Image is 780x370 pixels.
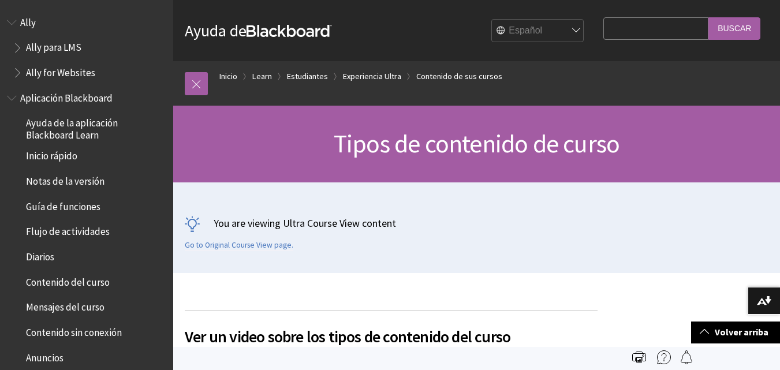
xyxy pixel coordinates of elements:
[26,171,105,187] span: Notas de la versión
[185,310,598,349] h2: Ver un video sobre los tipos de contenido del curso
[416,69,502,84] a: Contenido de sus cursos
[26,38,81,54] span: Ally para LMS
[492,20,584,43] select: Site Language Selector
[26,272,110,288] span: Contenido del curso
[343,69,401,84] a: Experiencia Ultra
[7,13,166,83] nav: Book outline for Anthology Ally Help
[632,350,646,364] img: Print
[252,69,272,84] a: Learn
[26,298,105,313] span: Mensajes del curso
[287,69,328,84] a: Estudiantes
[26,197,100,212] span: Guía de funciones
[247,25,332,37] strong: Blackboard
[185,216,768,230] p: You are viewing Ultra Course View content
[26,348,64,364] span: Anuncios
[185,20,332,41] a: Ayuda deBlackboard
[680,350,693,364] img: Follow this page
[26,222,110,238] span: Flujo de actividades
[26,323,122,338] span: Contenido sin conexión
[185,240,293,251] a: Go to Original Course View page.
[219,69,237,84] a: Inicio
[26,63,95,79] span: Ally for Websites
[20,88,113,104] span: Aplicación Blackboard
[657,350,671,364] img: More help
[691,322,780,343] a: Volver arriba
[26,114,165,141] span: Ayuda de la aplicación Blackboard Learn
[26,247,54,263] span: Diarios
[708,17,760,40] input: Buscar
[334,128,619,159] span: Tipos de contenido de curso
[20,13,36,28] span: Ally
[26,147,77,162] span: Inicio rápido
